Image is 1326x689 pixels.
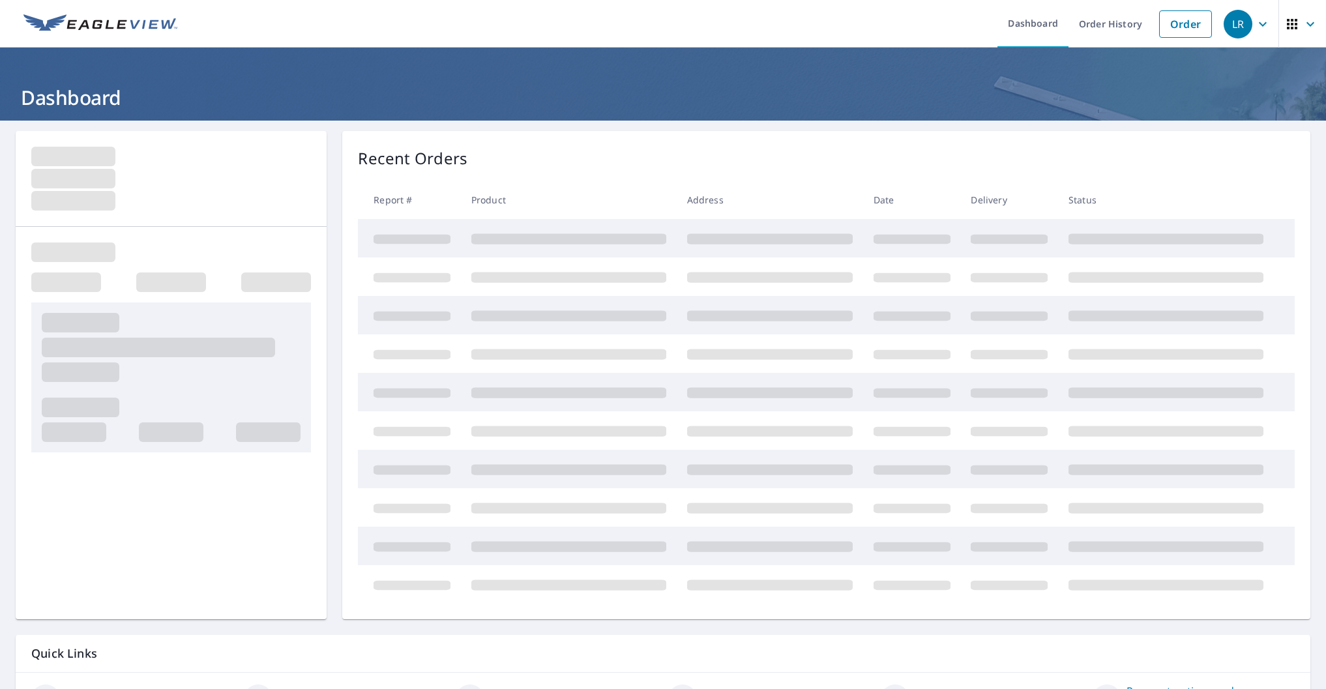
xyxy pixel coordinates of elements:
img: EV Logo [23,14,177,34]
h1: Dashboard [16,84,1310,111]
th: Address [677,181,863,219]
th: Report # [358,181,461,219]
div: LR [1224,10,1252,38]
p: Quick Links [31,645,1295,662]
th: Delivery [960,181,1058,219]
th: Product [461,181,677,219]
a: Order [1159,10,1212,38]
th: Date [863,181,961,219]
p: Recent Orders [358,147,467,170]
th: Status [1058,181,1274,219]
